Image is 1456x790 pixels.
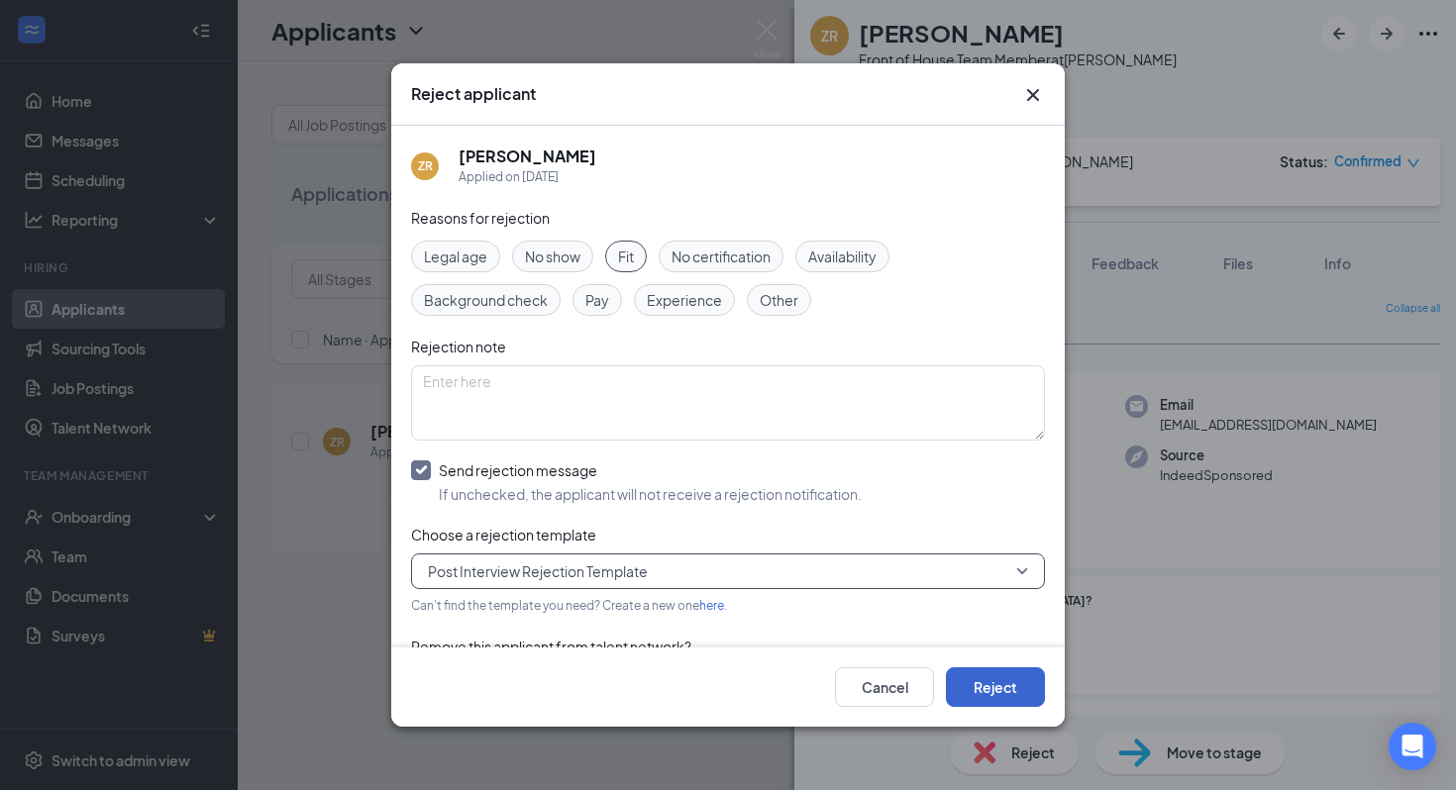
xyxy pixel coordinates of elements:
span: Rejection note [411,338,506,355]
span: Remove this applicant from talent network? [411,638,691,655]
div: Applied on [DATE] [459,167,596,187]
span: Other [760,289,798,311]
span: Fit [618,246,634,267]
h3: Reject applicant [411,83,536,105]
div: Open Intercom Messenger [1389,723,1436,770]
svg: Cross [1021,83,1045,107]
button: Reject [946,667,1045,707]
span: Can't find the template you need? Create a new one . [411,598,727,613]
span: No show [525,246,580,267]
span: Legal age [424,246,487,267]
a: here [699,598,724,613]
span: Post Interview Rejection Template [428,556,648,586]
span: Background check [424,289,548,311]
h5: [PERSON_NAME] [459,146,596,167]
span: No certification [672,246,771,267]
span: Experience [647,289,722,311]
span: Availability [808,246,877,267]
button: Close [1021,83,1045,107]
span: Pay [585,289,609,311]
button: Cancel [835,667,934,707]
span: Choose a rejection template [411,526,596,543]
span: Reasons for rejection [411,209,550,227]
div: ZR [418,157,433,174]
